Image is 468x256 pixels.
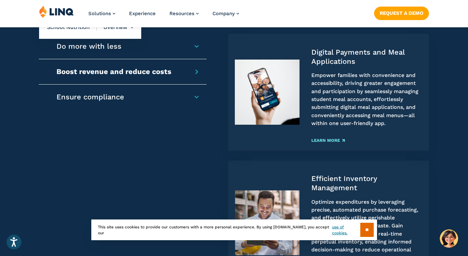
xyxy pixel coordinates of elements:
[47,24,97,31] span: School Nutrition
[91,219,377,240] div: This site uses cookies to provide our customers with a more personal experience. By using [DOMAIN...
[97,16,133,39] li: Overview
[374,5,429,20] nav: Button Navigation
[212,11,239,16] a: Company
[88,5,239,27] nav: Primary Navigation
[374,7,429,20] a: Request a Demo
[88,11,115,16] a: Solutions
[332,224,360,236] a: use of cookies.
[212,11,235,16] span: Company
[440,229,458,248] button: Hello, have a question? Let’s chat.
[169,11,199,16] a: Resources
[88,11,111,16] span: Solutions
[311,138,345,142] a: Learn More
[56,42,184,51] h4: Do more with less
[56,92,184,102] h4: Ensure compliance
[129,11,156,16] a: Experience
[311,48,422,66] h4: Digital Payments and Meal Applications
[311,71,422,127] p: Empower families with convenience and accessibility, driving greater engagement and participation...
[169,11,194,16] span: Resources
[311,174,422,192] h4: Efficient Inventory Management
[56,67,184,76] h4: Boost revenue and reduce costs
[39,5,74,18] img: LINQ | K‑12 Software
